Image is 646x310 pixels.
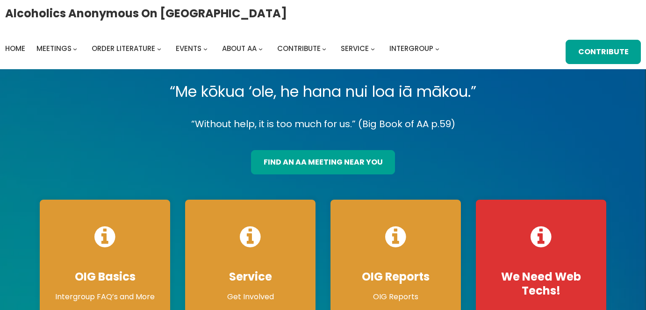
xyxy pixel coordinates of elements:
[32,116,614,132] p: “Without help, it is too much for us.” (Big Book of AA p.59)
[341,42,369,55] a: Service
[258,46,263,50] button: About AA submenu
[36,43,72,53] span: Meetings
[5,42,25,55] a: Home
[340,291,452,303] p: OIG Reports
[49,291,161,303] p: Intergroup FAQ’s and More
[194,291,306,303] p: Get Involved
[277,42,321,55] a: Contribute
[49,270,161,284] h4: OIG Basics
[5,3,287,23] a: Alcoholics Anonymous on [GEOGRAPHIC_DATA]
[73,46,77,50] button: Meetings submenu
[277,43,321,53] span: Contribute
[222,42,257,55] a: About AA
[203,46,208,50] button: Events submenu
[5,42,443,55] nav: Intergroup
[435,46,439,50] button: Intergroup submenu
[36,42,72,55] a: Meetings
[157,46,161,50] button: Order Literature submenu
[5,43,25,53] span: Home
[176,43,201,53] span: Events
[251,150,395,174] a: find an aa meeting near you
[92,43,155,53] span: Order Literature
[389,42,433,55] a: Intergroup
[341,43,369,53] span: Service
[32,79,614,105] p: “Me kōkua ‘ole, he hana nui loa iā mākou.”
[322,46,326,50] button: Contribute submenu
[389,43,433,53] span: Intergroup
[340,270,452,284] h4: OIG Reports
[566,40,641,64] a: Contribute
[371,46,375,50] button: Service submenu
[485,270,597,298] h4: We Need Web Techs!
[222,43,257,53] span: About AA
[176,42,201,55] a: Events
[194,270,306,284] h4: Service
